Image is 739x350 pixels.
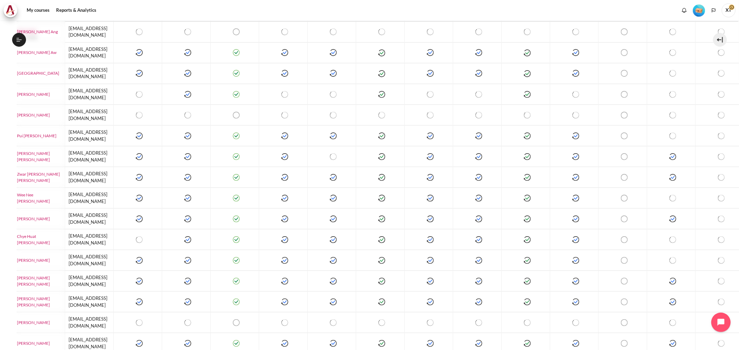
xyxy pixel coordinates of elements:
div: Show notification window with no new notifications [679,5,689,16]
a: Architeck Architeck [3,3,21,17]
img: Siew Lin Chua, Check-Up Quiz 2: Not completed [524,112,531,119]
img: Yijun Justin Qian, Lesson 1 Videos (17 min.): Completed Sunday, 5 October 2025, 3:18 PM [281,278,288,285]
img: Nan Piao Seah, Lesson 3 Videos (13 min.): Not completed [427,319,434,326]
img: Yijun Justin Qian, Lesson 6 Videos (18 min.): Not completed [718,278,725,285]
img: Yijun Justin Qian, Join Your Learning Lab Session #1: Not completed [621,278,628,285]
img: Keng Yeow Ang, Lesson 3 Videos (13 min.): Not completed [427,28,434,35]
a: Chye Huat [PERSON_NAME] [17,233,64,246]
img: Jing Hao Lee, Lesson 4 Videos (17 min.): Completed Monday, 6 October 2025, 4:04 PM [475,215,482,222]
span: XT [722,3,736,17]
img: Yijun Justin Qian, Download Your Workbook: Completed Tuesday, 30 September 2025, 8:24 AM [184,278,191,285]
img: Zhen Xiong Derrick Kim, Join the Kick-Off Session: Completed Monday, 6 October 2025, 11:24 AM [233,153,240,160]
img: Zwar Nyunt Phyo Kyaw, Lesson 1 Videos (17 min.): Completed Monday, 6 October 2025, 1:01 PM [281,174,288,181]
img: Jing Hao Lee, Join the Kick-Off Session: Completed Monday, 6 October 2025, 2:48 PM [233,215,240,222]
img: Chee Siang Daniel Seah, Download Your Workbook: Completed Tuesday, 7 October 2025, 8:28 AM [184,298,191,305]
img: Chao Kyn Tan, Download Your Workbook: Completed Friday, 3 October 2025, 1:22 PM [184,340,191,347]
img: Siew Lin Chua, Why Outward Performance?: Not completed [136,112,143,119]
img: Pei Sun Aw, Why Outward Performance?: Completed Friday, 3 October 2025, 5:00 PM [136,49,143,56]
img: Yijun Justin Qian, Check-Up Quiz 2: Completed (achieved pass grade) Sunday, 5 October 2025, 10:40 PM [524,278,531,285]
a: [PERSON_NAME] [17,320,64,326]
img: Pui Pui Goh, Lesson 4 Videos (17 min.): Completed Monday, 6 October 2025, 1:56 PM [475,132,482,139]
img: Zwar Nyunt Phyo Kyaw, Check-Up Quiz 2: Completed (achieved pass grade) Monday, 6 October 2025, 4:... [524,174,531,181]
img: San San Chew, Why Outward Performance?: Completed Monday, 6 October 2025, 1:44 PM [136,70,143,77]
img: Krystal Ng, Lesson 4 Videos (17 min.): Completed Tuesday, 7 October 2025, 10:03 PM [475,257,482,264]
div: Level #1 [693,4,705,17]
img: Siew Lin Chua, Lesson 6 Videos (18 min.): Not completed [718,112,725,119]
img: Chao Kyn Tan, Join Your Learning Lab Session #1: Not completed [621,340,628,347]
img: Pui Pui Goh, Check-Up Quiz 1: Completed (achieved pass grade) Monday, 6 October 2025, 1:04 PM [378,132,385,139]
img: Wee Nee Bernice Lau, Lesson 3 Videos (13 min.): Completed Tuesday, 7 October 2025, 9:16 PM [427,195,434,202]
img: Pei Sun Aw, Join Your Learning Lab Session #1: Not completed [621,49,628,56]
td: [EMAIL_ADDRESS][DOMAIN_NAME] [65,105,114,126]
a: [PERSON_NAME] [17,91,64,98]
img: Wee Nee Bernice Lau, Download Your Workbook: Completed Tuesday, 7 October 2025, 4:47 PM [184,195,191,202]
img: Pei Sun Aw, Lesson 3 Videos (13 min.): Completed Friday, 3 October 2025, 6:33 PM [427,49,434,56]
img: Keng Yeow Ang, STAR Project #1: STAR Plan Submission: Not completed [669,28,676,35]
img: Krystal Ng, Join Your Learning Lab Session #1: Not completed [621,257,628,264]
img: Zhen Xiong Derrick Kim, Lesson 4 Videos (17 min.): Completed Monday, 6 October 2025, 10:26 PM [475,153,482,160]
img: Yu Jun Joleena Chia, Join the Kick-Off Session: Completed Tuesday, 7 October 2025, 10:10 PM [233,91,240,98]
img: Nan Piao Seah, Check-Up Quiz 1: Not completed [378,319,385,326]
a: [PERSON_NAME] [PERSON_NAME] [17,296,64,308]
img: Wee Nee Bernice Lau, Lesson 2 Videos (20 min.): Completed Tuesday, 7 October 2025, 8:50 PM [330,195,337,202]
img: Nan Piao Seah, Join Your Learning Lab Session #1: Not completed [621,319,628,326]
img: Keng Yeow Ang, Check-Up Quiz 2: Not completed [524,28,531,35]
img: Chao Kyn Tan, Lesson 1 Videos (17 min.): Completed Friday, 3 October 2025, 2:09 PM [281,340,288,347]
img: Zwar Nyunt Phyo Kyaw, Lesson 5 Videos (15 min.): Completed Monday, 6 October 2025, 4:56 PM [572,174,579,181]
img: Chye Huat Anthony Lie, Check-Up Quiz 2: Completed (achieved pass grade) Monday, 6 October 2025, 7... [524,236,531,243]
img: Zhen Xiong Derrick Kim, Why Outward Performance?: Completed Monday, 6 October 2025, 10:38 AM [136,153,143,160]
img: San San Chew, STAR Project #1: STAR Plan Submission: Not completed [669,70,676,77]
a: My courses [24,3,52,17]
img: Wee Nee Bernice Lau, STAR Project #1: STAR Plan Submission: Not completed [669,195,676,202]
a: User menu [722,3,736,17]
img: Krystal Ng, Lesson 2 Videos (20 min.): Completed Tuesday, 7 October 2025, 9:41 PM [330,257,337,264]
img: Jing Hao Lee, Join Your Learning Lab Session #1: Not completed [621,215,628,222]
td: [EMAIL_ADDRESS][DOMAIN_NAME] [65,292,114,312]
img: Nan Piao Seah, Check-Up Quiz 2: Not completed [524,319,531,326]
img: Jing Hao Lee, STAR Project #1: STAR Plan Submission: Completed Monday, 6 October 2025, 4:26 PM [669,215,676,222]
img: Zwar Nyunt Phyo Kyaw, Lesson 2 Videos (20 min.): Completed Monday, 6 October 2025, 1:36 PM [330,174,337,181]
img: Zhen Xiong Derrick Kim, Check-Up Quiz 1: Completed (achieved pass grade) Monday, 6 October 2025, ... [378,153,385,160]
img: Wee Nee Bernice Lau, Lesson 5 Videos (15 min.): Completed Tuesday, 7 October 2025, 10:19 PM [572,195,579,202]
img: Keng Yeow Ang, Join Your Learning Lab Session #1: Not completed [621,28,628,35]
img: Chye Huat Anthony Lie, Join Your Learning Lab Session #1: Not completed [621,236,628,243]
img: Zwar Nyunt Phyo Kyaw, Lesson 4 Videos (17 min.): Completed Monday, 6 October 2025, 4:30 PM [475,174,482,181]
img: Siew Lin Chua, Lesson 2 Videos (20 min.): Not completed [330,112,337,119]
img: Krystal Ng, Check-Up Quiz 2: Completed (achieved pass grade) Tuesday, 7 October 2025, 10:12 PM [524,257,531,264]
img: Chye Huat Anthony Lie, Lesson 2 Videos (20 min.): Completed Saturday, 4 October 2025, 8:51 PM [330,236,337,243]
img: Pui Pui Goh, Lesson 6 Videos (18 min.): Not completed [718,132,725,139]
img: San San Chew, Lesson 2 Videos (20 min.): Completed Monday, 6 October 2025, 1:46 PM [330,70,337,77]
img: Wee Nee Bernice Lau, Check-Up Quiz 2: Completed (achieved pass grade) Tuesday, 7 October 2025, 9:... [524,195,531,202]
img: Pui Pui Goh, Join the Kick-Off Session: Completed Monday, 6 October 2025, 11:01 AM [233,132,240,139]
img: Chao Kyn Tan, Check-Up Quiz 1: Completed (achieved pass grade) Friday, 3 October 2025, 3:32 PM [378,340,385,347]
img: San San Chew, Lesson 6 Videos (18 min.): Not completed [718,70,725,77]
img: San San Chew, Lesson 5 Videos (15 min.): Completed Monday, 6 October 2025, 1:47 PM [572,70,579,77]
img: San San Chew, Lesson 1 Videos (17 min.): Completed Monday, 6 October 2025, 10:07 AM [281,70,288,77]
img: Architeck [6,5,15,16]
img: Chao Kyn Tan, Lesson 5 Videos (15 min.): Completed Friday, 3 October 2025, 4:58 PM [572,340,579,347]
img: Level #1 [693,4,705,17]
img: Chao Kyn Tan, STAR Project #1: STAR Plan Submission: Completed Friday, 3 October 2025, 5:03 PM [669,340,676,347]
img: Chee Siang Daniel Seah, Join the Kick-Off Session: Completed Tuesday, 7 October 2025, 9:57 AM [233,298,240,305]
img: Chee Siang Daniel Seah, STAR Project #1: STAR Plan Submission: Completed Tuesday, 7 October 2025,... [669,298,676,305]
img: Zwar Nyunt Phyo Kyaw, STAR Project #1: STAR Plan Submission: Completed Monday, 6 October 2025, 5:... [669,174,676,181]
img: Siew Lin Chua, Lesson 3 Videos (13 min.): Not completed [427,112,434,119]
img: Chao Kyn Tan, Lesson 2 Videos (20 min.): Completed Friday, 3 October 2025, 2:54 PM [330,340,337,347]
img: Zhen Xiong Derrick Kim, Lesson 3 Videos (13 min.): Completed Monday, 6 October 2025, 1:05 PM [427,153,434,160]
img: Pui Pui Goh, Why Outward Performance?: Completed Thursday, 18 September 2025, 9:19 AM [136,132,143,139]
td: [EMAIL_ADDRESS][DOMAIN_NAME] [65,312,114,333]
img: Pui Pui Goh, Download Your Workbook: Completed Thursday, 18 September 2025, 9:22 AM [184,132,191,139]
td: [EMAIL_ADDRESS][DOMAIN_NAME] [65,63,114,84]
img: Pui Pui Goh, Lesson 2 Videos (20 min.): Completed Monday, 6 October 2025, 12:59 PM [330,132,337,139]
a: [GEOGRAPHIC_DATA] [17,70,64,76]
a: [PERSON_NAME] [PERSON_NAME] [17,275,64,287]
img: Jing Hao Lee, Lesson 3 Videos (13 min.): Completed Monday, 6 October 2025, 3:46 PM [427,215,434,222]
img: Krystal Ng, Lesson 6 Videos (18 min.): Not completed [718,257,725,264]
img: Siew Lin Chua, Join the Kick-Off Session: Not completed [233,112,240,119]
img: Chee Siang Daniel Seah, Lesson 5 Videos (15 min.): Completed Tuesday, 7 October 2025, 1:24 PM [572,298,579,305]
img: Jing Hao Lee, Lesson 5 Videos (15 min.): Completed Monday, 6 October 2025, 4:25 PM [572,215,579,222]
img: Chee Siang Daniel Seah, Lesson 3 Videos (13 min.): Completed Tuesday, 7 October 2025, 11:04 AM [427,298,434,305]
a: [PERSON_NAME] [17,257,64,264]
img: Nan Piao Seah, STAR Project #1: STAR Plan Submission: Not completed [669,319,676,326]
img: San San Chew, Lesson 3 Videos (13 min.): Completed Monday, 6 October 2025, 11:21 AM [427,70,434,77]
